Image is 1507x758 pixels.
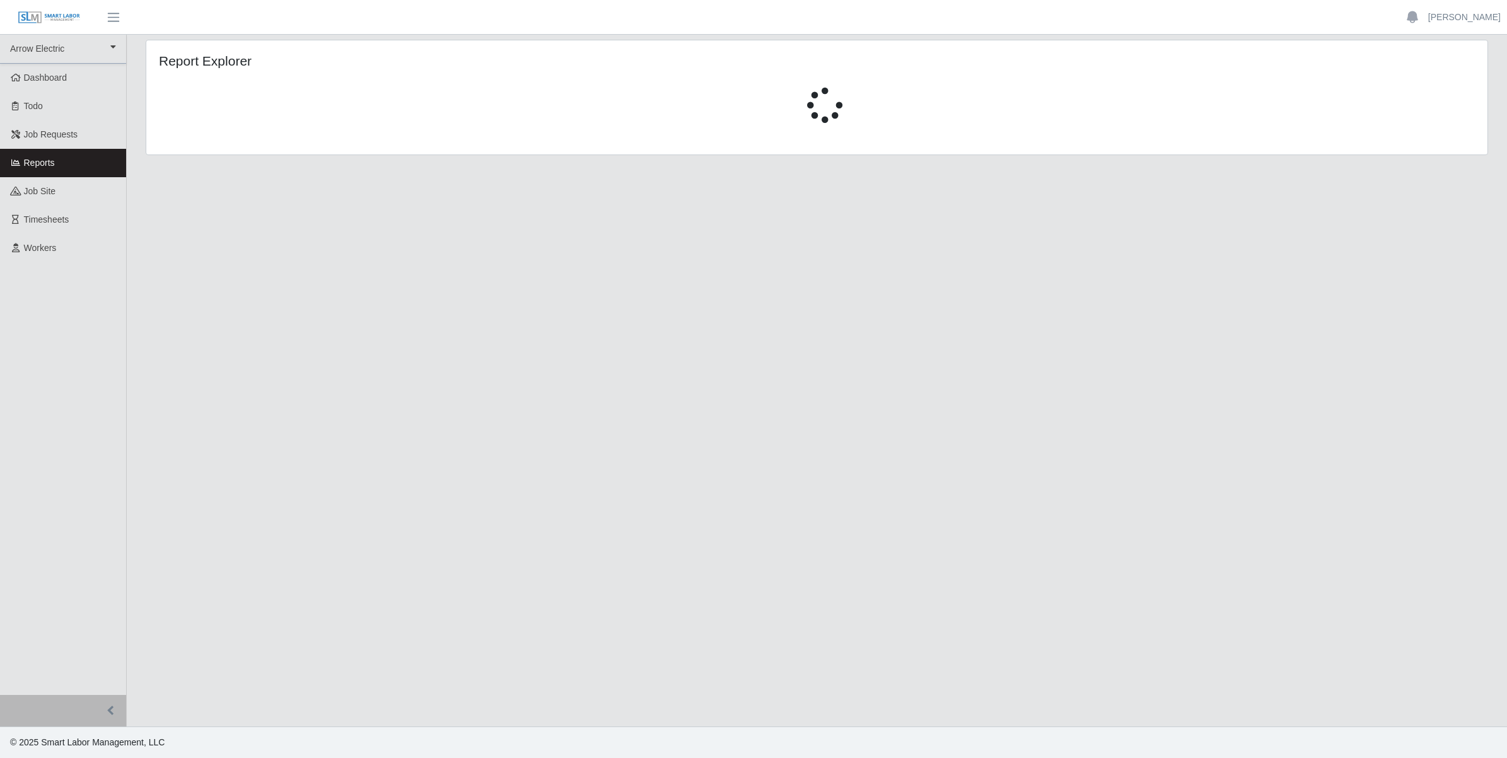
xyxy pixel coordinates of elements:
[24,186,56,196] span: job site
[24,73,67,83] span: Dashboard
[24,243,57,253] span: Workers
[24,158,55,168] span: Reports
[1428,11,1501,24] a: [PERSON_NAME]
[10,737,165,747] span: © 2025 Smart Labor Management, LLC
[24,214,69,224] span: Timesheets
[24,129,78,139] span: Job Requests
[24,101,43,111] span: Todo
[159,53,696,69] h4: Report Explorer
[18,11,81,25] img: SLM Logo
